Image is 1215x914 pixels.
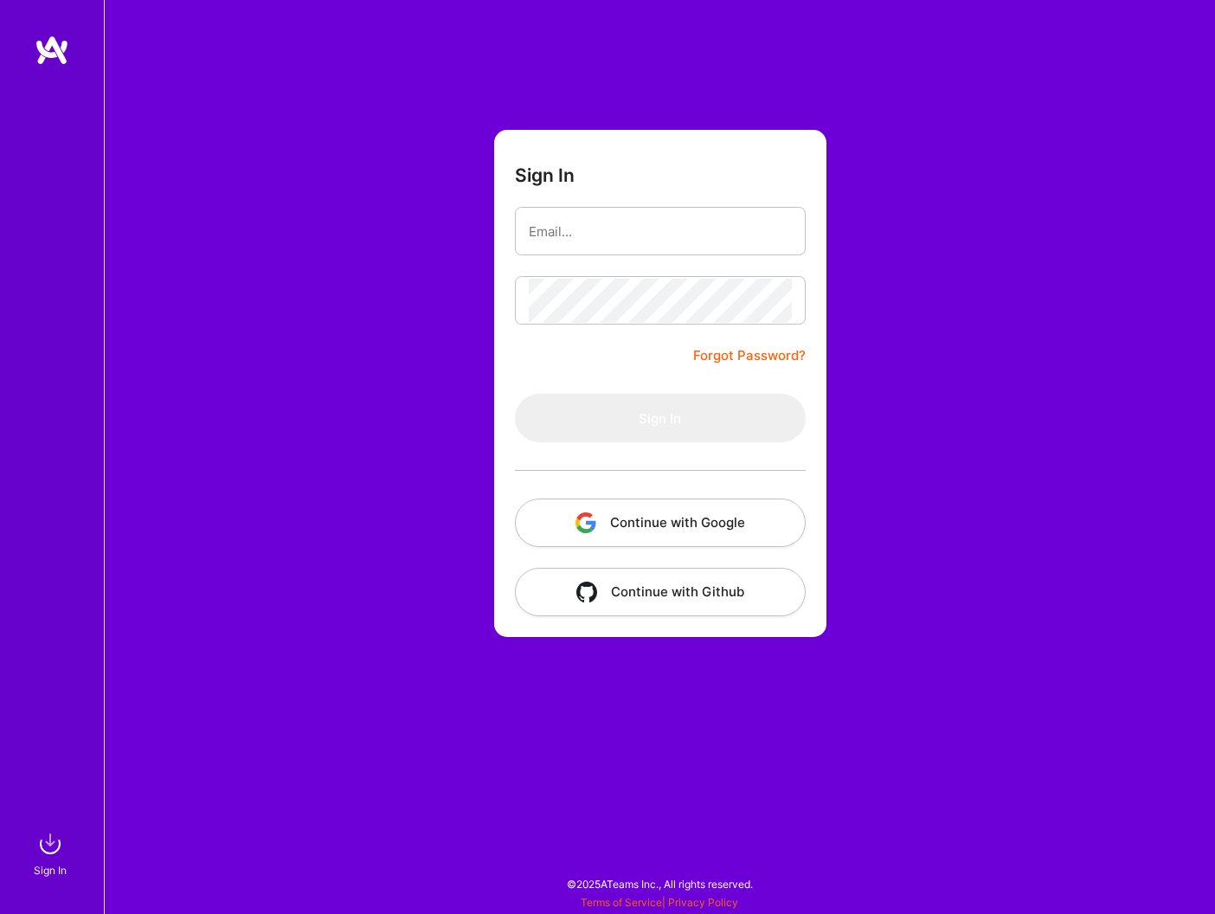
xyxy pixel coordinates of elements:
button: Sign In [515,394,806,442]
img: icon [575,512,596,533]
a: Terms of Service [581,896,662,909]
img: sign in [33,827,67,861]
button: Continue with Google [515,499,806,547]
button: Continue with Github [515,568,806,616]
a: Forgot Password? [693,345,806,366]
a: sign inSign In [36,827,67,879]
img: icon [576,582,597,602]
img: logo [35,35,69,66]
div: Sign In [34,861,67,879]
a: Privacy Policy [668,896,738,909]
span: | [581,896,738,909]
h3: Sign In [515,164,575,186]
input: Email... [529,209,792,254]
div: © 2025 ATeams Inc., All rights reserved. [104,862,1215,905]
